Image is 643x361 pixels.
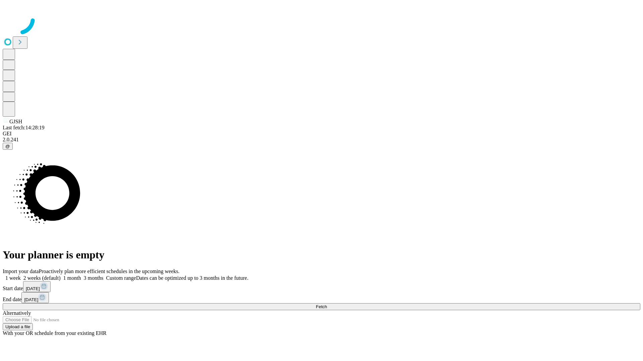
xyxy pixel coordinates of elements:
[3,137,640,143] div: 2.0.241
[3,303,640,310] button: Fetch
[39,268,180,274] span: Proactively plan more efficient schedules in the upcoming weeks.
[5,144,10,149] span: @
[3,310,31,316] span: Alternatively
[3,281,640,292] div: Start date
[23,281,51,292] button: [DATE]
[106,275,136,281] span: Custom range
[316,304,327,309] span: Fetch
[3,143,13,150] button: @
[136,275,248,281] span: Dates can be optimized up to 3 months in the future.
[3,268,39,274] span: Import your data
[24,297,38,302] span: [DATE]
[5,275,21,281] span: 1 week
[3,131,640,137] div: GEI
[23,275,61,281] span: 2 weeks (default)
[3,249,640,261] h1: Your planner is empty
[21,292,49,303] button: [DATE]
[3,330,106,336] span: With your OR schedule from your existing EHR
[9,119,22,124] span: GJSH
[26,286,40,291] span: [DATE]
[84,275,103,281] span: 3 months
[3,125,45,130] span: Last fetch: 14:28:19
[63,275,81,281] span: 1 month
[3,323,33,330] button: Upload a file
[3,292,640,303] div: End date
